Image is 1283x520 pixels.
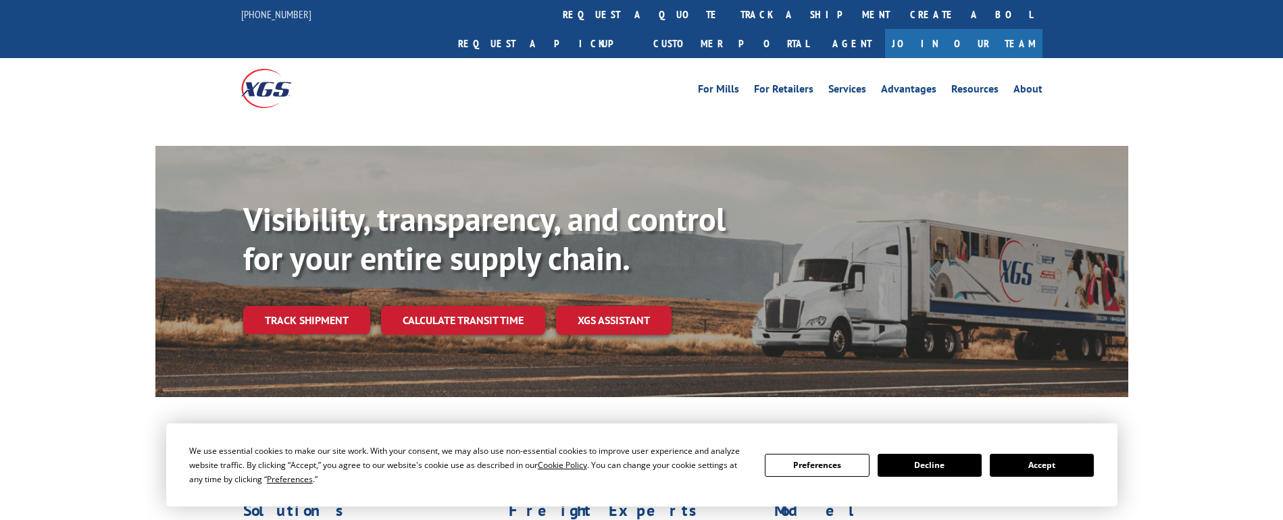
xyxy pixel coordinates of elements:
[885,29,1042,58] a: Join Our Team
[189,444,749,486] div: We use essential cookies to make our site work. With your consent, we may also use non-essential ...
[754,84,813,99] a: For Retailers
[556,306,672,335] a: XGS ASSISTANT
[166,423,1117,506] div: Cookie Consent Prompt
[765,454,869,477] button: Preferences
[819,29,885,58] a: Agent
[698,84,739,99] a: For Mills
[990,454,1094,477] button: Accept
[267,473,313,485] span: Preferences
[1013,84,1042,99] a: About
[448,29,643,58] a: Request a pickup
[241,7,311,21] a: [PHONE_NUMBER]
[643,29,819,58] a: Customer Portal
[538,459,587,471] span: Cookie Policy
[828,84,866,99] a: Services
[381,306,545,335] a: Calculate transit time
[951,84,999,99] a: Resources
[243,198,726,279] b: Visibility, transparency, and control for your entire supply chain.
[243,306,370,334] a: Track shipment
[878,454,982,477] button: Decline
[881,84,936,99] a: Advantages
